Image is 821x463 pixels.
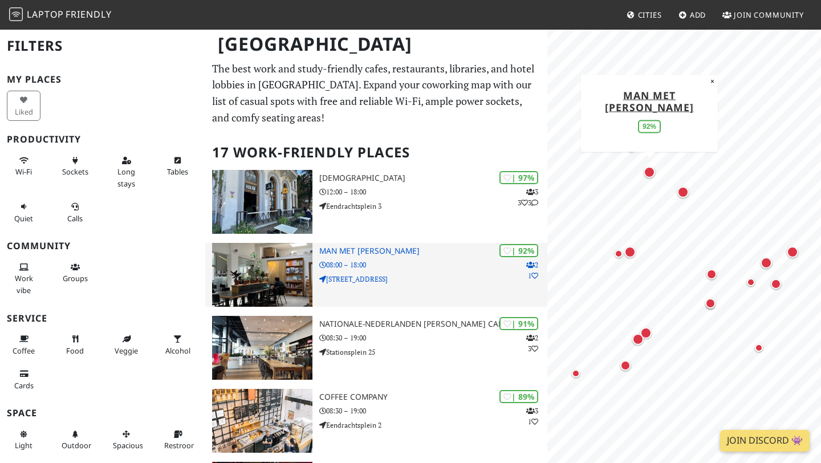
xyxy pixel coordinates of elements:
[319,173,547,183] h3: [DEMOGRAPHIC_DATA]
[704,298,717,312] div: Map marker
[14,380,34,391] span: Credit cards
[622,5,666,25] a: Cities
[526,332,538,354] p: 2 3
[704,267,719,282] div: Map marker
[319,405,547,416] p: 08:30 – 19:00
[319,259,547,270] p: 08:00 – 18:00
[526,259,538,281] p: 2 1
[618,358,633,373] div: Map marker
[499,171,538,184] div: | 97%
[7,313,198,324] h3: Service
[117,166,135,188] span: Long stays
[638,325,654,341] div: Map marker
[499,317,538,330] div: | 91%
[638,120,661,133] div: 92%
[212,243,312,307] img: Man met bril koffie
[703,296,718,311] div: Map marker
[319,319,547,329] h3: Nationale-Nederlanden [PERSON_NAME] Café
[209,29,545,60] h1: [GEOGRAPHIC_DATA]
[115,346,138,356] span: Veggie
[63,273,88,283] span: Group tables
[675,184,691,200] div: Map marker
[718,5,808,25] a: Join Community
[66,8,111,21] span: Friendly
[758,255,774,271] div: Map marker
[569,367,583,380] div: Map marker
[612,247,625,261] div: Map marker
[27,8,64,21] span: Laptop
[624,139,639,154] div: Map marker
[15,440,32,450] span: Natural light
[7,364,40,395] button: Cards
[499,390,538,403] div: | 89%
[212,316,312,380] img: Nationale-Nederlanden Douwe Egberts Café
[690,10,706,20] span: Add
[205,316,547,380] a: Nationale-Nederlanden Douwe Egberts Café | 91% 23 Nationale-Nederlanden [PERSON_NAME] Café 08:30 ...
[58,330,92,360] button: Food
[7,408,198,419] h3: Space
[734,10,804,20] span: Join Community
[630,331,646,347] div: Map marker
[641,164,657,180] div: Map marker
[58,197,92,228] button: Calls
[58,151,92,181] button: Sockets
[319,332,547,343] p: 08:30 – 19:00
[66,346,84,356] span: Food
[9,5,112,25] a: LaptopFriendly LaptopFriendly
[319,347,547,358] p: Stationsplein 25
[319,274,547,285] p: [STREET_ADDRESS]
[7,29,198,63] h2: Filters
[7,425,40,455] button: Light
[62,440,91,450] span: Outdoor area
[205,170,547,234] a: Heilige Boontjes | 97% 333 [DEMOGRAPHIC_DATA] 12:00 – 18:00 Eendrachtsplein 3
[58,425,92,455] button: Outdoor
[319,201,547,212] p: Eendrachtsplein 3
[205,243,547,307] a: Man met bril koffie | 92% 21 Man met [PERSON_NAME] 08:00 – 18:00 [STREET_ADDRESS]
[674,5,711,25] a: Add
[7,74,198,85] h3: My Places
[161,330,194,360] button: Alcohol
[622,244,638,260] div: Map marker
[212,389,312,453] img: Coffee Company
[113,440,143,450] span: Spacious
[212,135,540,170] h2: 17 Work-Friendly Places
[319,246,547,256] h3: Man met [PERSON_NAME]
[161,425,194,455] button: Restroom
[109,425,143,455] button: Spacious
[62,166,88,177] span: Power sockets
[9,7,23,21] img: LaptopFriendly
[164,440,198,450] span: Restroom
[212,170,312,234] img: Heilige Boontjes
[785,244,800,260] div: Map marker
[707,75,718,87] button: Close popup
[165,346,190,356] span: Alcohol
[319,392,547,402] h3: Coffee Company
[15,166,32,177] span: Stable Wi-Fi
[769,277,783,291] div: Map marker
[15,273,33,295] span: People working
[499,244,538,257] div: | 92%
[109,330,143,360] button: Veggie
[526,405,538,427] p: 3 1
[14,213,33,224] span: Quiet
[518,186,538,208] p: 3 3 3
[67,213,83,224] span: Video/audio calls
[212,60,540,126] p: The best work and study-friendly cafes, restaurants, libraries, and hotel lobbies in [GEOGRAPHIC_...
[167,166,188,177] span: Work-friendly tables
[319,186,547,197] p: 12:00 – 18:00
[7,197,40,228] button: Quiet
[7,151,40,181] button: Wi-Fi
[744,275,758,289] div: Map marker
[205,389,547,453] a: Coffee Company | 89% 31 Coffee Company 08:30 – 19:00 Eendrachtsplein 2
[58,258,92,288] button: Groups
[7,241,198,251] h3: Community
[319,420,547,430] p: Eendrachtsplein 2
[161,151,194,181] button: Tables
[752,341,766,355] div: Map marker
[13,346,35,356] span: Coffee
[605,88,694,113] a: Man met [PERSON_NAME]
[638,10,662,20] span: Cities
[109,151,143,193] button: Long stays
[7,258,40,299] button: Work vibe
[7,330,40,360] button: Coffee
